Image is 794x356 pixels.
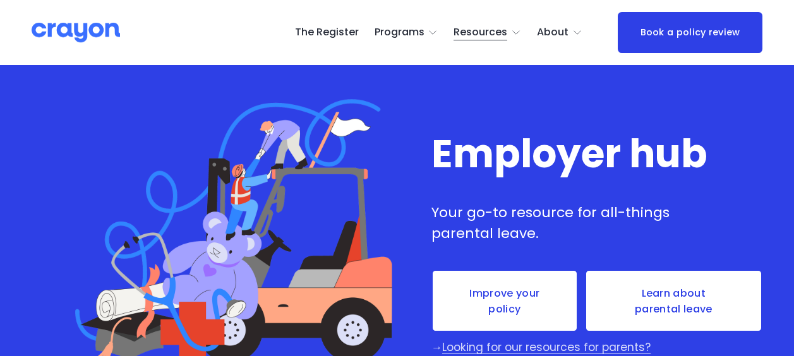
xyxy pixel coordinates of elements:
[431,340,443,355] span: →
[32,21,120,44] img: Crayon
[375,23,424,42] span: Programs
[537,23,582,43] a: folder dropdown
[375,23,438,43] a: folder dropdown
[585,270,762,332] a: Learn about parental leave
[537,23,568,42] span: About
[295,23,359,43] a: The Register
[431,270,578,332] a: Improve your policy
[454,23,507,42] span: Resources
[431,134,731,175] h1: Employer hub
[454,23,521,43] a: folder dropdown
[442,340,651,355] a: Looking for our resources for parents?
[618,12,762,54] a: Book a policy review
[431,202,731,244] p: Your go-to resource for all-things parental leave.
